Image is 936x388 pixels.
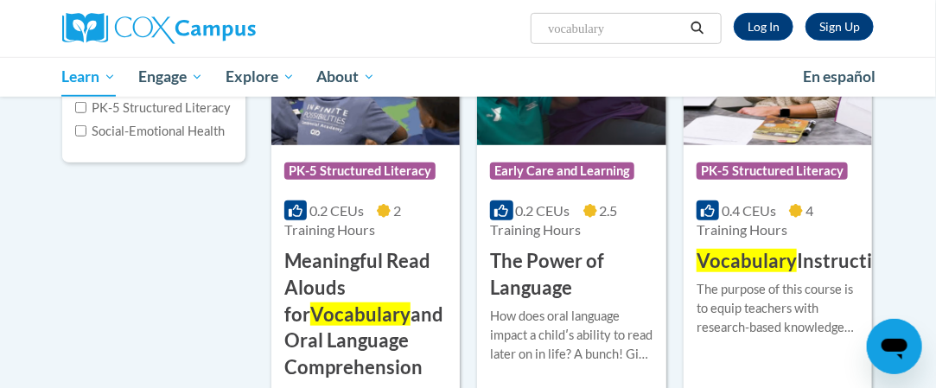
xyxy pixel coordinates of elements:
[516,202,570,219] span: 0.2 CEUs
[697,248,895,275] h3: Instruction
[305,57,386,97] a: About
[697,202,813,238] span: 4 Training Hours
[62,13,256,44] img: Cox Campus
[284,248,447,381] h3: Meaningful Read Alouds for and Oral Language Comprehension
[61,67,116,87] span: Learn
[490,202,617,238] span: 2.5 Training Hours
[310,302,411,326] span: Vocabulary
[684,18,710,39] button: Search
[697,162,848,180] span: PK-5 Structured Literacy
[805,13,874,41] a: Register
[490,248,653,302] h3: The Power of Language
[214,57,306,97] a: Explore
[546,18,684,39] input: Search Courses
[309,202,364,219] span: 0.2 CEUs
[697,280,859,337] div: The purpose of this course is to equip teachers with research-based knowledge and strategies to p...
[226,67,295,87] span: Explore
[722,202,776,219] span: 0.4 CEUs
[138,67,203,87] span: Engage
[490,307,653,364] div: How does oral language impact a childʹs ability to read later on in life? A bunch! Give children ...
[793,59,888,95] a: En español
[734,13,793,41] a: Log In
[490,162,634,180] span: Early Care and Learning
[49,57,888,97] div: Main menu
[867,319,922,374] iframe: Button to launch messaging window, conversation in progress
[75,122,226,141] label: Social-Emotional Health
[75,102,86,113] input: Checkbox for Options
[51,57,128,97] a: Learn
[127,57,214,97] a: Engage
[75,125,86,137] input: Checkbox for Options
[75,99,232,118] label: PK-5 Structured Literacy
[284,162,436,180] span: PK-5 Structured Literacy
[62,13,315,44] a: Cox Campus
[804,67,876,86] span: En español
[284,202,401,238] span: 2 Training Hours
[697,249,797,272] span: Vocabulary
[316,67,375,87] span: About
